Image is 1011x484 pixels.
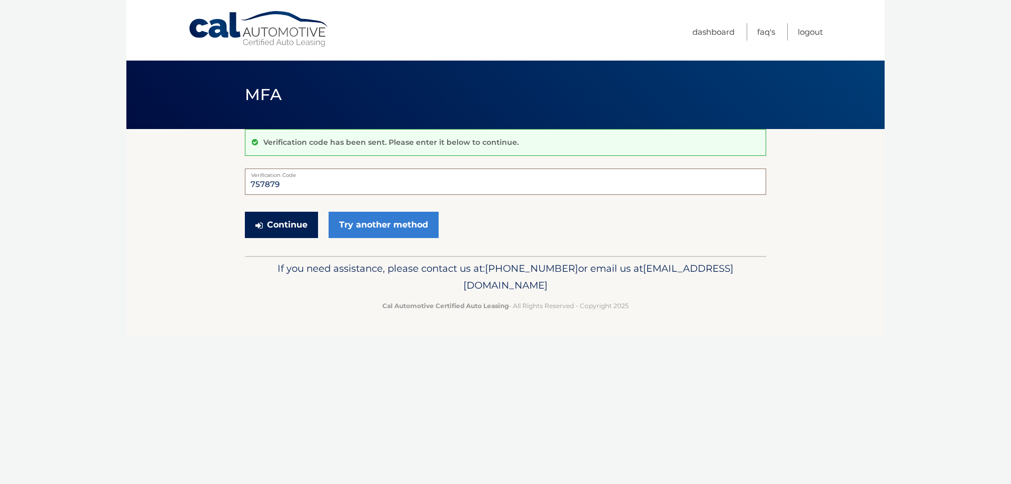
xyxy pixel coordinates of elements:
[245,85,282,104] span: MFA
[245,212,318,238] button: Continue
[263,137,519,147] p: Verification code has been sent. Please enter it below to continue.
[188,11,330,48] a: Cal Automotive
[252,260,759,294] p: If you need assistance, please contact us at: or email us at
[329,212,439,238] a: Try another method
[252,300,759,311] p: - All Rights Reserved - Copyright 2025
[463,262,734,291] span: [EMAIL_ADDRESS][DOMAIN_NAME]
[245,169,766,195] input: Verification Code
[485,262,578,274] span: [PHONE_NUMBER]
[245,169,766,177] label: Verification Code
[382,302,509,310] strong: Cal Automotive Certified Auto Leasing
[757,23,775,41] a: FAQ's
[798,23,823,41] a: Logout
[692,23,735,41] a: Dashboard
